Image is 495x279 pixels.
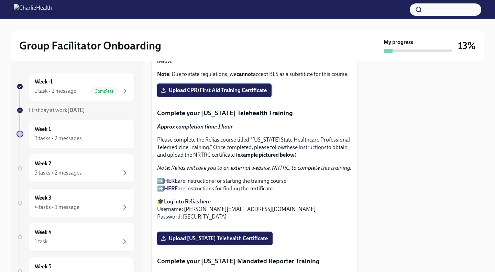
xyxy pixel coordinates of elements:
[164,178,178,184] a: HERE
[16,188,135,217] a: Week 34 tasks • 1 message
[16,120,135,148] a: Week 13 tasks • 2 messages
[16,223,135,252] a: Week 41 task
[19,39,161,53] h2: Group Facilitator Onboarding
[16,154,135,183] a: Week 23 tasks • 2 messages
[29,107,85,113] span: First day at work
[35,263,52,270] h6: Week 5
[157,232,273,245] label: Upload [US_STATE] Telehealth Certificate
[164,185,178,192] a: HERE
[35,169,82,177] div: 3 tasks • 2 messages
[16,72,135,101] a: Week -11 task • 1 messageComplete
[14,4,52,15] img: CharlieHealth
[35,194,52,202] h6: Week 3
[157,70,352,78] p: : Due to state regulations, we accept BLS as a substitute for this course.
[35,78,53,86] h6: Week -1
[35,87,76,95] div: 1 task • 1 message
[164,198,211,205] a: Log into Relias here
[90,89,118,94] span: Complete
[384,38,413,46] strong: My progress
[162,87,267,94] span: Upload CPR/First Aid Training Certificate
[162,235,268,242] span: Upload [US_STATE] Telehealth Certificate
[35,228,52,236] h6: Week 4
[35,238,48,245] div: 1 task
[157,257,352,266] p: Complete your [US_STATE] Mandated Reporter Training
[157,71,169,77] strong: Note
[35,160,51,167] h6: Week 2
[35,203,79,211] div: 4 tasks • 1 message
[238,152,295,158] strong: example pictured below
[236,71,253,77] strong: cannot
[157,177,352,192] p: ➡️ are instructions for starting the training course. ➡️ are instructions for finding the certifi...
[35,125,51,133] h6: Week 1
[35,135,82,142] div: 3 tasks • 2 messages
[458,40,476,52] h3: 13%
[157,198,352,221] p: 🎓 Username: [PERSON_NAME][EMAIL_ADDRESS][DOMAIN_NAME] Password: [SECURITY_DATA]
[157,271,235,278] strong: Approx completion time: 2 hours
[16,107,135,114] a: First day at work[DATE]
[285,144,327,150] a: these instructions
[157,109,352,118] p: Complete your [US_STATE] Telehealth Training
[67,107,85,113] strong: [DATE]
[157,165,352,171] em: Note: Relias will take you to an external website, NRTRC, to complete this training.
[157,83,272,97] label: Upload CPR/First Aid Training Certificate
[157,123,233,130] strong: Approx completion time: 1 hour
[157,136,352,159] p: Please complete the Relias course titled "[US_STATE] State Healthcare Professional Telemedicine T...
